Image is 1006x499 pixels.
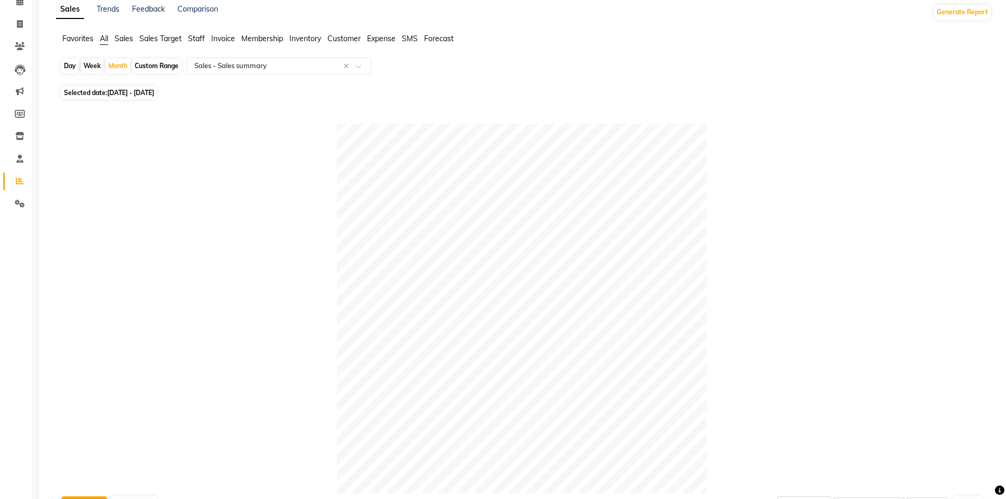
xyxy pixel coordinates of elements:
[241,34,283,43] span: Membership
[188,34,205,43] span: Staff
[61,86,157,99] span: Selected date:
[367,34,396,43] span: Expense
[424,34,454,43] span: Forecast
[211,34,235,43] span: Invoice
[106,59,130,73] div: Month
[81,59,104,73] div: Week
[107,89,154,97] span: [DATE] - [DATE]
[61,59,79,73] div: Day
[132,59,181,73] div: Custom Range
[97,4,119,14] a: Trends
[177,4,218,14] a: Comparison
[132,4,165,14] a: Feedback
[115,34,133,43] span: Sales
[327,34,361,43] span: Customer
[402,34,418,43] span: SMS
[100,34,108,43] span: All
[934,5,991,20] button: Generate Report
[343,61,352,72] span: Clear all
[62,34,93,43] span: Favorites
[139,34,182,43] span: Sales Target
[289,34,321,43] span: Inventory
